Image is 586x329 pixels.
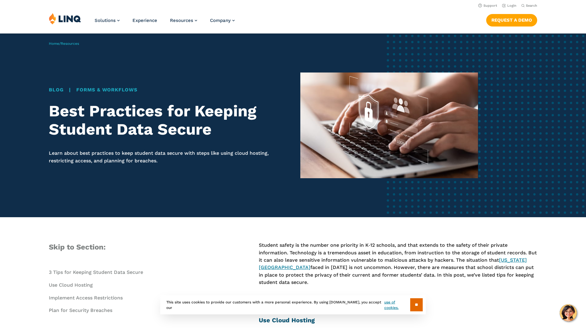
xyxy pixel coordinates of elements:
a: Home [49,41,59,46]
span: Search [526,4,537,8]
img: LINQ | K‑12 Software [49,13,81,24]
a: Resources [170,18,197,23]
nav: Primary Navigation [95,13,235,33]
a: Use Cloud Hosting [49,282,93,288]
a: Experience [132,18,157,23]
span: Skip to Section: [49,243,106,251]
div: This site uses cookies to provide our customers with a more personal experience. By using [DOMAIN... [160,295,426,314]
p: Learn about best practices to keep student data secure with steps like using cloud hosting, restr... [49,150,286,164]
a: Solutions [95,18,120,23]
a: use of cookies. [384,299,410,310]
nav: Button Navigation [486,13,537,26]
p: Student safety is the number one priority in K‑12 schools, and that extends to the safety of thei... [259,242,537,286]
a: Resources [61,41,79,46]
span: / [49,41,79,46]
span: Solutions [95,18,116,23]
a: Support [478,4,497,8]
a: Forms & Workflows [76,87,137,93]
a: Implement Access Restrictions [49,295,123,301]
button: Open Search Bar [521,3,537,8]
a: Blog [49,87,63,93]
a: Login [502,4,516,8]
h1: Best Practices for Keeping Student Data Secure [49,102,286,139]
a: 3 Tips for Keeping Student Data Secure [49,269,143,275]
span: Company [210,18,231,23]
div: | [49,86,286,94]
button: Hello, have a question? Let’s chat. [560,304,577,321]
a: Request a Demo [486,14,537,26]
img: Typing data securely on laptop [300,73,478,178]
span: Resources [170,18,193,23]
a: Company [210,18,235,23]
